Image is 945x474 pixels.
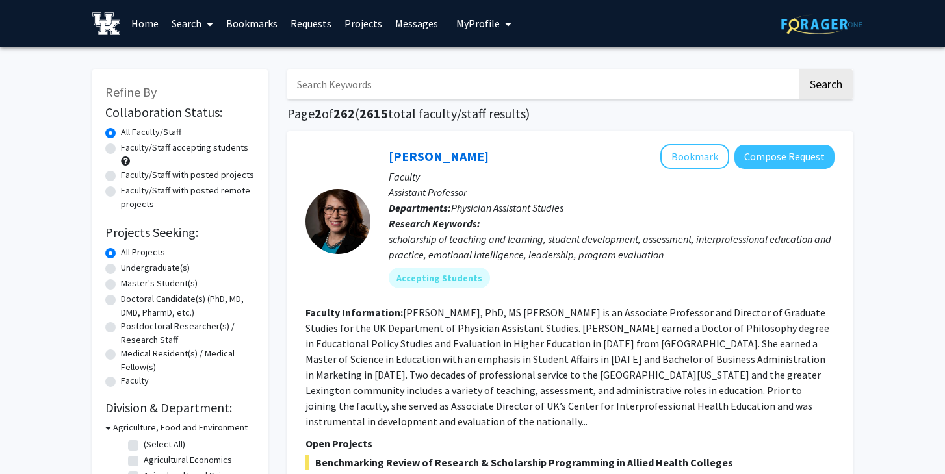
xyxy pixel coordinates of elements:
b: Faculty Information: [305,306,403,319]
span: Benchmarking Review of Research & Scholarship Programming in Allied Health Colleges [305,455,835,470]
label: Faculty/Staff accepting students [121,141,248,155]
h2: Projects Seeking: [105,225,255,240]
h2: Division & Department: [105,400,255,416]
span: Physician Assistant Studies [451,201,563,214]
h1: Page of ( total faculty/staff results) [287,106,853,121]
label: Postdoctoral Researcher(s) / Research Staff [121,319,255,347]
label: Faculty/Staff with posted projects [121,168,254,182]
h3: Agriculture, Food and Environment [113,421,248,434]
a: Messages [389,1,445,46]
a: [PERSON_NAME] [389,148,489,164]
a: Search [165,1,220,46]
label: All Faculty/Staff [121,125,181,139]
a: Requests [284,1,338,46]
button: Add Leslie Woltenberg to Bookmarks [660,144,729,169]
span: Refine By [105,84,157,100]
label: Faculty [121,374,149,388]
span: 262 [333,105,355,121]
a: Projects [338,1,389,46]
div: scholarship of teaching and learning, student development, assessment, interprofessional educatio... [389,231,835,262]
b: Research Keywords: [389,217,480,230]
label: All Projects [121,245,165,259]
p: Open Projects [305,436,835,451]
span: 2 [315,105,322,121]
label: Agricultural Economics [144,453,232,467]
label: Master's Student(s) [121,277,198,290]
img: ForagerOne Logo [781,14,862,34]
fg-read-more: [PERSON_NAME], PhD, MS [PERSON_NAME] is an Associate Professor and Director of Graduate Studies f... [305,306,829,428]
p: Faculty [389,169,835,184]
a: Bookmarks [220,1,284,46]
label: Undergraduate(s) [121,261,190,275]
button: Search [799,69,853,99]
a: Home [125,1,165,46]
b: Departments: [389,201,451,214]
span: 2615 [359,105,388,121]
label: Medical Resident(s) / Medical Fellow(s) [121,347,255,374]
mat-chip: Accepting Students [389,268,490,288]
img: University of Kentucky Logo [92,12,120,35]
label: Faculty/Staff with posted remote projects [121,184,255,211]
iframe: Chat [10,416,55,464]
p: Assistant Professor [389,184,835,200]
label: Doctoral Candidate(s) (PhD, MD, DMD, PharmD, etc.) [121,292,255,319]
input: Search Keywords [287,69,797,99]
button: Compose Request to Leslie Woltenberg [734,145,835,169]
span: My Profile [456,17,500,30]
h2: Collaboration Status: [105,105,255,120]
label: (Select All) [144,438,185,451]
